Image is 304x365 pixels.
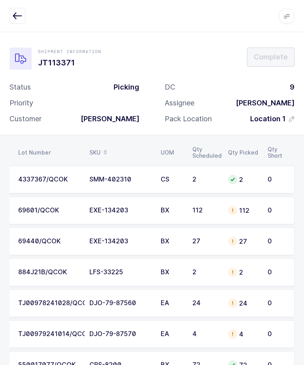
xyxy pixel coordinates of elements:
[192,207,218,214] div: 112
[228,298,258,308] div: 24
[192,146,218,159] div: Qty Scheduled
[228,237,258,246] div: 27
[228,206,258,215] div: 112
[18,207,80,214] div: 69601/QCOK
[107,82,139,92] div: Picking
[89,176,151,183] div: SMM-402310
[268,269,286,276] div: 0
[161,238,183,245] div: BX
[38,56,101,69] h1: JT113371
[192,238,218,245] div: 27
[228,149,258,156] div: Qty Picked
[268,146,287,159] div: Qty Short
[9,114,42,124] div: Customer
[18,331,80,338] div: TJ00979241014/QCOK
[268,176,286,183] div: 0
[247,48,294,67] button: Complete
[165,82,175,92] div: DC
[161,149,183,156] div: UOM
[165,98,194,108] div: Assignee
[268,300,286,307] div: 0
[89,331,151,338] div: DJO-79-87570
[228,268,258,277] div: 2
[161,331,183,338] div: EA
[268,238,286,245] div: 0
[18,176,80,183] div: 4337367/QCOK
[192,176,218,183] div: 2
[165,114,212,124] div: Pack Location
[18,149,80,156] div: Lot Number
[9,98,33,108] div: Priority
[9,82,31,92] div: Status
[161,207,183,214] div: BX
[89,300,151,307] div: DJO-79-87560
[89,269,151,276] div: LFS-33225
[250,114,294,124] button: Location 1
[228,175,258,184] div: 2
[18,300,80,307] div: TJ00978241028/QCOK
[89,238,151,245] div: EXE-134203
[161,269,183,276] div: BX
[18,238,80,245] div: 69440/QCOK
[268,207,286,214] div: 0
[268,331,286,338] div: 0
[161,176,183,183] div: CS
[254,52,288,62] span: Complete
[38,48,101,55] div: Shipment Information
[89,207,151,214] div: EXE-134203
[290,83,294,91] span: 9
[192,269,218,276] div: 2
[161,300,183,307] div: EA
[230,98,294,108] div: [PERSON_NAME]
[89,146,151,159] div: SKU
[250,114,286,124] span: Location 1
[192,300,218,307] div: 24
[228,329,258,339] div: 4
[192,331,218,338] div: 4
[74,114,139,124] div: [PERSON_NAME]
[18,269,80,276] div: 884J21B/QCOK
